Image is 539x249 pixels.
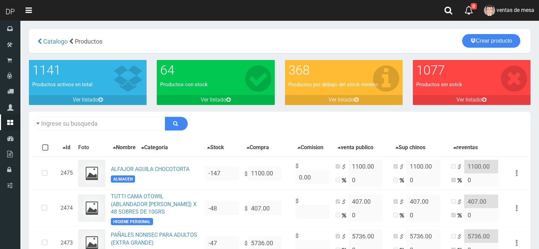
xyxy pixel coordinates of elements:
[61,143,72,152] button: Id
[400,163,406,171] i: $
[139,143,170,152] button: Categoria
[111,232,197,246] a: PAÑALES NONISEC PARA ADULTOS (EXTRA GRANDE)
[242,157,293,190] td: $
[157,95,274,105] a: Ver listado
[400,198,406,206] i: $
[111,166,189,172] a: ALFAJOR AGUILA CHOCOTORTA
[416,81,462,88] font: Productos sin sotck
[285,95,403,105] a: Ver listado
[457,163,464,171] i: $
[111,193,197,215] a: TUTTI CAMA OTOWIL (ABLANDADOR [PERSON_NAME]) X 48 SOBRES DE 10GRS
[58,190,75,227] td: 2474
[32,63,61,78] font: 1141
[111,218,153,225] span: HIGIENE PERSONAL
[160,81,208,88] font: Productos con stock
[78,160,105,187] img: ...
[73,96,98,103] font: Ver listado
[471,3,477,10] span: 0
[457,233,464,241] i: $
[342,198,349,206] i: $
[111,143,138,152] button: Nombre
[456,96,482,103] font: Ver listado
[58,157,75,190] td: 2475
[288,81,378,88] font: Productos por debajo del stock minimo
[462,34,520,48] a: Crear producto
[42,38,68,45] a: Catalogo
[160,63,174,78] font: 64
[43,38,68,45] span: Catalogo
[34,117,165,130] input: Ingrese su busqueda
[342,233,349,241] i: $
[78,194,105,222] img: ...
[342,163,349,171] i: $
[293,157,333,190] td: $
[329,96,354,103] font: Ver listado
[496,7,534,13] span: ventas de mesa
[336,143,375,152] button: venta publico
[393,143,427,152] button: Sup chinos
[416,63,445,78] font: 1077
[457,198,464,206] i: $
[484,5,495,16] img: User Image
[201,96,226,103] font: Ver listado
[245,143,271,152] button: Compra
[75,38,102,45] span: Productos
[293,190,333,227] td: $
[400,233,406,241] i: $
[32,81,92,88] font: Productos activos en total
[75,139,108,157] th: Foto
[413,95,530,105] a: Ver listado
[205,143,226,152] button: Stock
[451,143,480,152] button: reventas
[296,143,325,152] button: Comision
[111,175,135,183] span: ALMACEN
[29,95,147,105] a: Ver listado
[242,190,293,227] td: $
[288,63,310,78] font: 368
